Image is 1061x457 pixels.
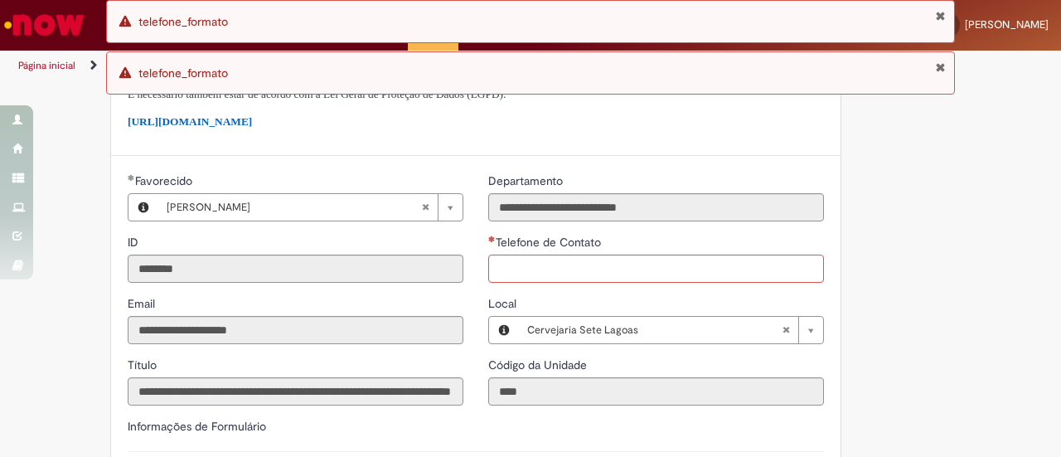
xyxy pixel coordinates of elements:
[413,194,438,221] abbr: Limpar campo Favorecido
[128,235,142,250] span: Somente leitura - ID
[138,66,228,80] span: telefone_formato
[135,173,196,188] span: Necessários - Favorecido
[488,377,824,406] input: Código da Unidade
[128,296,158,311] span: Somente leitura - Email
[128,377,463,406] input: Título
[128,255,463,283] input: ID
[2,8,87,41] img: ServiceNow
[128,194,158,221] button: Favorecido, Visualizar este registro Mauricio Vieira De Sousa
[935,61,946,74] button: Fechar Notificação
[489,317,519,343] button: Local, Visualizar este registro Cervejaria Sete Lagoas
[128,295,158,312] label: Somente leitura - Email
[488,296,520,311] span: Local
[965,17,1049,32] span: [PERSON_NAME]
[488,357,590,373] label: Somente leitura - Código da Unidade
[496,235,604,250] span: Telefone de Contato
[935,9,946,22] button: Fechar Notificação
[128,234,142,250] label: Somente leitura - ID
[488,255,824,283] input: Telefone de Contato
[128,419,266,434] label: Informações de Formulário
[128,357,160,372] span: Somente leitura - Título
[488,173,566,189] label: Somente leitura - Departamento
[773,317,798,343] abbr: Limpar campo Local
[128,174,135,181] span: Obrigatório Preenchido
[158,194,463,221] a: [PERSON_NAME]Limpar campo Favorecido
[488,173,566,188] span: Somente leitura - Departamento
[167,194,421,221] span: [PERSON_NAME]
[128,316,463,344] input: Email
[488,236,496,242] span: Necessários
[488,193,824,221] input: Departamento
[18,59,75,72] a: Página inicial
[128,357,160,373] label: Somente leitura - Título
[527,317,782,343] span: Cervejaria Sete Lagoas
[138,14,228,29] span: telefone_formato
[12,51,695,81] ul: Trilhas de página
[488,357,590,372] span: Somente leitura - Código da Unidade
[128,115,252,128] a: [URL][DOMAIN_NAME]
[519,317,823,343] a: Cervejaria Sete LagoasLimpar campo Local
